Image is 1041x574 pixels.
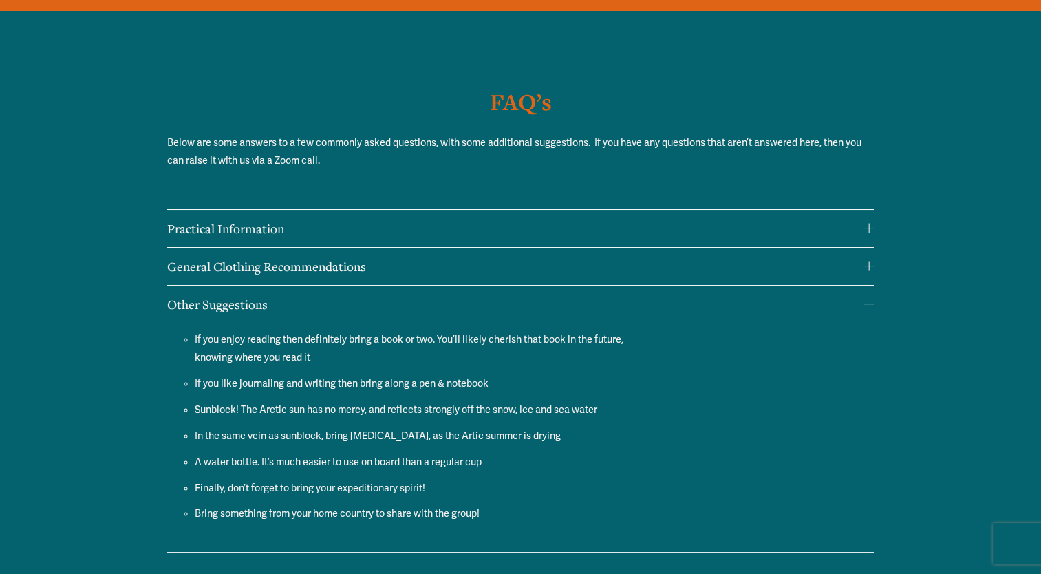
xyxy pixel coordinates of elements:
[195,427,662,445] p: In the same vein as sunblock, bring [MEDICAL_DATA], as the Artic summer is drying
[167,296,864,312] span: Other Suggestions
[195,401,662,419] p: Sunblock! The Arctic sun has no mercy, and reflects strongly off the snow, ice and sea water
[195,331,662,367] p: If you enjoy reading then definitely bring a book or two. You’ll likely cherish that book in the ...
[490,87,552,117] strong: FAQ’s
[195,375,662,393] p: If you like journaling and writing then bring along a pen & notebook
[167,248,874,285] button: General Clothing Recommendations
[167,286,874,323] button: Other Suggestions
[195,505,662,523] p: Bring something from your home country to share with the group!
[167,258,864,275] span: General Clothing Recommendations
[167,323,874,552] div: Other Suggestions
[167,220,864,237] span: Practical Information
[167,134,874,170] p: Below are some answers to a few commonly asked questions, with some additional suggestions. If yo...
[167,210,874,247] button: Practical Information
[195,480,662,498] p: Finally, don’t forget to bring your expeditionary spirit!
[195,454,662,471] p: A water bottle. It’s much easier to use on board than a regular cup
